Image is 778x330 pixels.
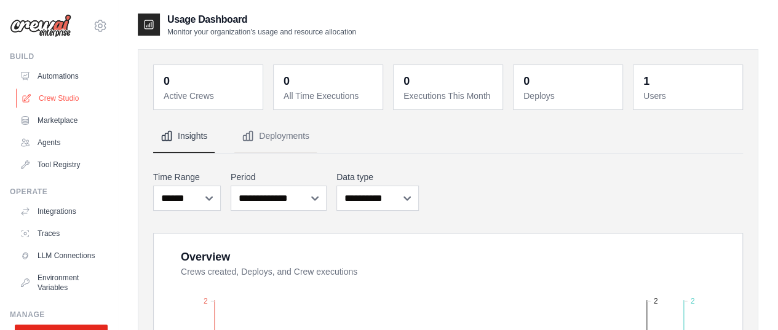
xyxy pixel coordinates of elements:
[15,66,108,86] a: Automations
[153,120,743,153] nav: Tabs
[167,27,356,37] p: Monitor your organization's usage and resource allocation
[153,171,221,183] label: Time Range
[10,52,108,61] div: Build
[643,90,735,102] dt: Users
[336,171,419,183] label: Data type
[15,111,108,130] a: Marketplace
[167,12,356,27] h2: Usage Dashboard
[10,14,71,37] img: Logo
[164,73,170,90] div: 0
[15,246,108,265] a: LLM Connections
[15,202,108,221] a: Integrations
[403,90,495,102] dt: Executions This Month
[643,73,649,90] div: 1
[234,120,317,153] button: Deployments
[231,171,327,183] label: Period
[284,90,375,102] dt: All Time Executions
[181,248,230,265] div: Overview
[691,297,695,305] tspan: 2
[164,90,255,102] dt: Active Crews
[204,297,208,305] tspan: 2
[523,90,615,102] dt: Deploys
[654,297,658,305] tspan: 2
[284,73,290,90] div: 0
[403,73,410,90] div: 0
[15,155,108,175] a: Tool Registry
[10,310,108,320] div: Manage
[181,265,728,278] dt: Crews created, Deploys, and Crew executions
[523,73,530,90] div: 0
[15,133,108,152] a: Agents
[15,224,108,243] a: Traces
[10,187,108,197] div: Operate
[153,120,215,153] button: Insights
[16,88,109,108] a: Crew Studio
[15,268,108,297] a: Environment Variables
